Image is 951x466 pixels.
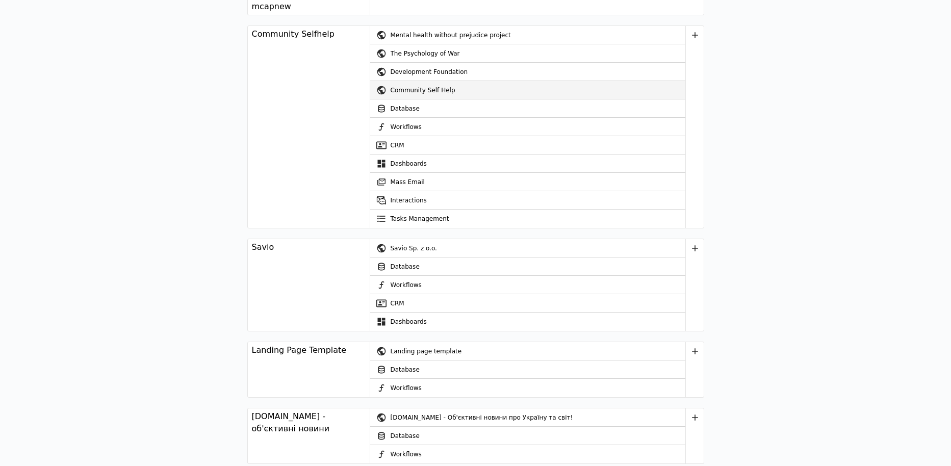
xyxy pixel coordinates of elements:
a: Community Self Help [370,81,685,99]
a: Workflows [370,445,685,463]
div: The Psychology of War [391,44,685,63]
div: Savio Sp. z o.o. [391,239,685,257]
div: Savio [252,241,274,253]
a: Mass Email [370,173,685,191]
a: Dashboards [370,154,685,173]
a: CRM [370,294,685,313]
a: Database [370,99,685,118]
div: Mental health without prejudice project [391,26,685,44]
a: Landing page template [370,342,685,360]
a: The Psychology of War [370,44,685,63]
a: Development Foundation [370,63,685,81]
a: Database [370,427,685,445]
a: [DOMAIN_NAME] - Об'єктивні новини про Україну та світ! [370,408,685,427]
div: Community Selfhelp [252,28,335,40]
a: Database [370,257,685,276]
a: Dashboards [370,313,685,331]
div: Development Foundation [391,63,685,81]
a: Workflows [370,379,685,397]
div: Community Self Help [391,81,685,99]
a: Workflows [370,118,685,136]
div: mcapnew [252,1,291,13]
div: Landing Page Template [252,344,347,356]
a: Savio Sp. z o.o. [370,239,685,257]
a: Interactions [370,191,685,210]
div: [DOMAIN_NAME] - Об'єктивні новини про Україну та світ! [391,408,685,427]
a: Mental health without prejudice project [370,26,685,44]
a: CRM [370,136,685,154]
div: Landing page template [391,342,685,360]
a: Tasks Management [370,210,685,228]
a: Database [370,360,685,379]
div: [DOMAIN_NAME] - об'єктивні новини [252,410,368,435]
a: Workflows [370,276,685,294]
